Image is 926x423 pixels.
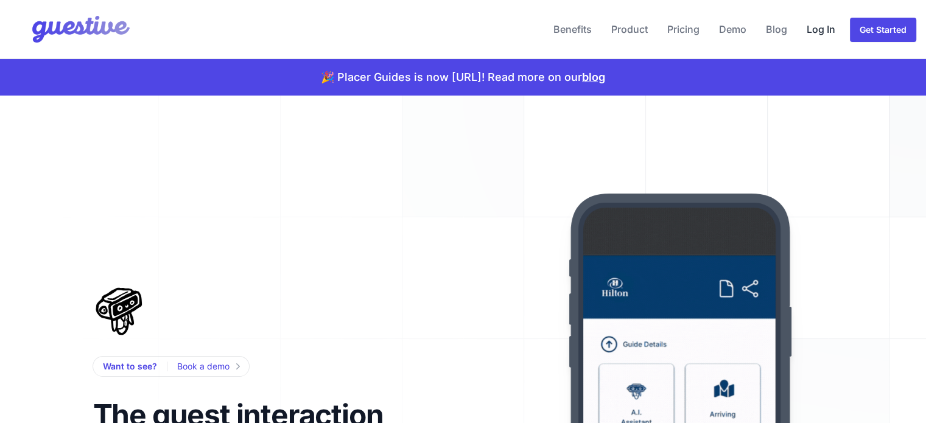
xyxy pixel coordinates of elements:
[10,5,133,54] img: Your Company
[321,69,605,86] p: 🎉 Placer Guides is now [URL]! Read more on our
[582,71,605,83] a: blog
[549,15,597,44] a: Benefits
[177,359,239,374] a: Book a demo
[714,15,751,44] a: Demo
[761,15,792,44] a: Blog
[662,15,704,44] a: Pricing
[802,15,840,44] a: Log In
[850,18,916,42] a: Get Started
[606,15,653,44] a: Product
